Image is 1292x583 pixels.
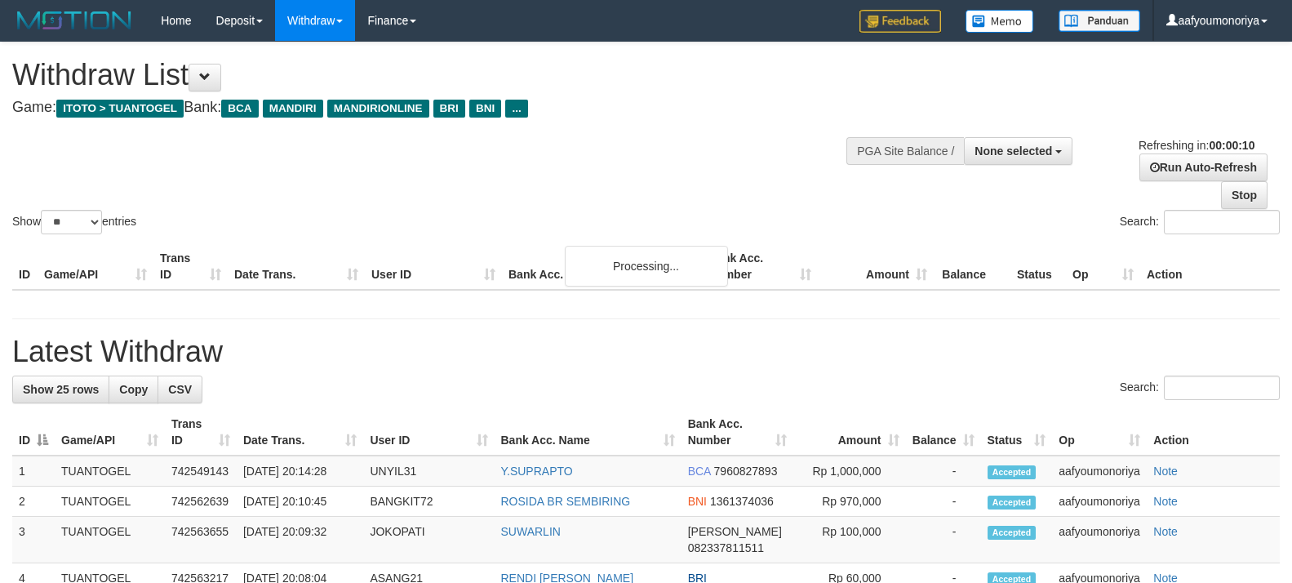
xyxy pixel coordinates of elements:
td: 742563655 [165,517,237,563]
td: UNYIL31 [363,456,494,487]
th: User ID: activate to sort column ascending [363,409,494,456]
span: BRI [433,100,465,118]
input: Search: [1164,376,1280,400]
th: Game/API [38,243,153,290]
th: Amount [818,243,934,290]
th: Op [1066,243,1140,290]
th: Trans ID: activate to sort column ascending [165,409,237,456]
td: Rp 970,000 [793,487,905,517]
select: Showentries [41,210,102,234]
th: Bank Acc. Number [702,243,818,290]
th: Op: activate to sort column ascending [1052,409,1147,456]
button: None selected [964,137,1072,165]
div: Processing... [565,246,728,287]
span: ITOTO > TUANTOGEL [56,100,184,118]
span: Accepted [988,496,1037,510]
span: Accepted [988,526,1037,540]
span: Copy 1361374036 to clipboard [710,495,774,508]
td: aafyoumonoriya [1052,517,1147,563]
th: User ID [365,243,502,290]
th: Status: activate to sort column ascending [981,409,1053,456]
span: MANDIRIONLINE [327,100,429,118]
span: Show 25 rows [23,383,99,396]
img: Feedback.jpg [859,10,941,33]
span: MANDIRI [263,100,323,118]
h1: Withdraw List [12,59,845,91]
td: Rp 100,000 [793,517,905,563]
td: BANGKIT72 [363,487,494,517]
span: BNI [688,495,707,508]
th: Balance: activate to sort column ascending [906,409,981,456]
td: TUANTOGEL [55,456,165,487]
a: SUWARLIN [501,525,561,538]
span: ... [505,100,527,118]
label: Search: [1120,210,1280,234]
label: Search: [1120,376,1280,400]
a: CSV [158,376,202,403]
a: ROSIDA BR SEMBIRING [501,495,631,508]
td: aafyoumonoriya [1052,456,1147,487]
td: 742562639 [165,487,237,517]
th: Amount: activate to sort column ascending [793,409,905,456]
th: Bank Acc. Name: activate to sort column ascending [495,409,682,456]
th: Action [1140,243,1280,290]
td: - [906,487,981,517]
td: JOKOPATI [363,517,494,563]
td: [DATE] 20:10:45 [237,487,364,517]
td: Rp 1,000,000 [793,456,905,487]
td: 2 [12,487,55,517]
td: TUANTOGEL [55,517,165,563]
span: BNI [469,100,501,118]
td: [DATE] 20:14:28 [237,456,364,487]
a: Note [1153,495,1178,508]
span: Copy 7960827893 to clipboard [714,465,778,478]
h1: Latest Withdraw [12,336,1280,368]
th: Date Trans. [228,243,365,290]
td: - [906,456,981,487]
th: ID [12,243,38,290]
img: panduan.png [1059,10,1140,32]
strong: 00:00:10 [1209,139,1254,152]
td: 742549143 [165,456,237,487]
span: Refreshing in: [1139,139,1254,152]
th: Bank Acc. Name [502,243,702,290]
td: [DATE] 20:09:32 [237,517,364,563]
a: Stop [1221,181,1268,209]
td: aafyoumonoriya [1052,487,1147,517]
label: Show entries [12,210,136,234]
th: Status [1010,243,1066,290]
span: BCA [688,465,711,478]
a: Note [1153,525,1178,538]
th: Bank Acc. Number: activate to sort column ascending [682,409,794,456]
td: - [906,517,981,563]
a: Note [1153,465,1178,478]
h4: Game: Bank: [12,100,845,116]
div: PGA Site Balance / [846,137,964,165]
span: Accepted [988,465,1037,479]
th: ID: activate to sort column descending [12,409,55,456]
td: 3 [12,517,55,563]
span: BCA [221,100,258,118]
th: Date Trans.: activate to sort column ascending [237,409,364,456]
th: Action [1147,409,1280,456]
a: Run Auto-Refresh [1139,154,1268,181]
span: Copy 082337811511 to clipboard [688,541,764,554]
th: Balance [934,243,1010,290]
td: TUANTOGEL [55,487,165,517]
input: Search: [1164,210,1280,234]
span: [PERSON_NAME] [688,525,782,538]
a: Show 25 rows [12,376,109,403]
td: 1 [12,456,55,487]
th: Game/API: activate to sort column ascending [55,409,165,456]
a: Copy [109,376,158,403]
th: Trans ID [153,243,228,290]
span: CSV [168,383,192,396]
a: Y.SUPRAPTO [501,465,573,478]
img: Button%20Memo.svg [966,10,1034,33]
span: Copy [119,383,148,396]
span: None selected [975,145,1052,158]
img: MOTION_logo.png [12,8,136,33]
